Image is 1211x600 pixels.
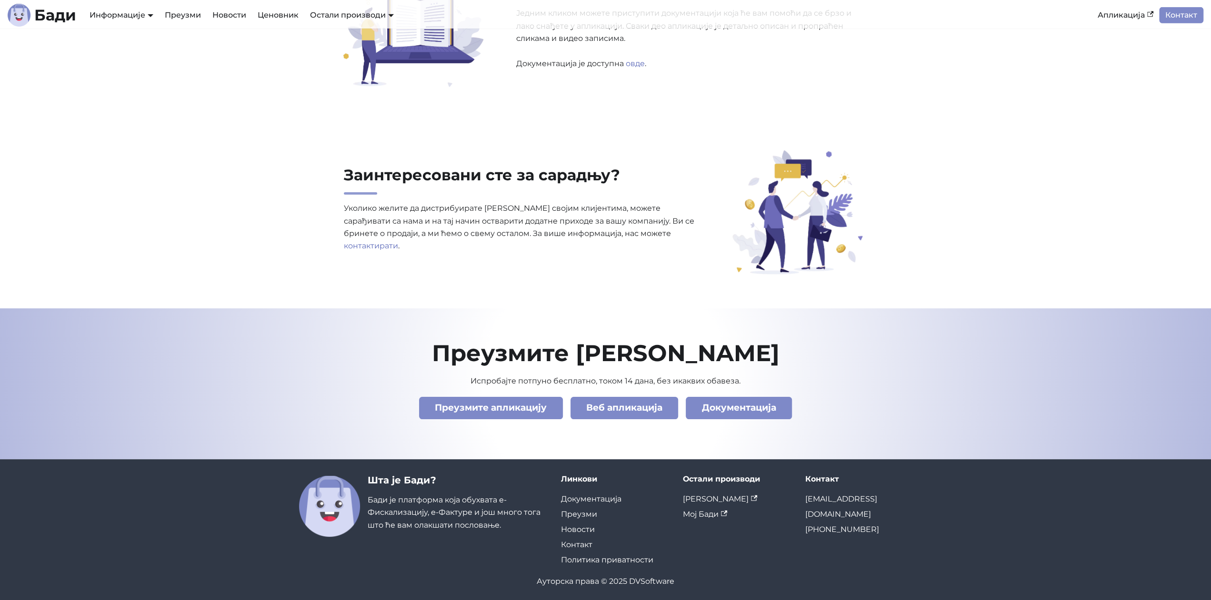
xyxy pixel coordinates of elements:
a: Политика приватности [561,555,653,564]
a: Преузми [561,510,597,519]
h2: Заинтересовани сте за сарадњу? [344,166,695,195]
div: Контакт [805,474,912,484]
a: ЛогоБади [8,4,76,27]
a: Остали производи [310,10,394,20]
a: Контакт [1159,7,1203,23]
a: Новости [207,7,252,23]
div: Остали производи [683,474,790,484]
a: Преузми [159,7,207,23]
a: Информације [90,10,153,20]
img: Бади [299,476,360,537]
img: Заинтересовани сте за сарадњу? [722,148,870,276]
a: Веб апликација [570,397,679,419]
a: контактирати [344,241,398,250]
a: [PERSON_NAME] [683,494,757,503]
p: Испробајте потпуно бесплатно, током 14 дана, без икаквих обавеза. [299,375,912,387]
a: овде [626,59,645,68]
a: Новости [561,525,595,534]
img: Лого [8,4,30,27]
div: Ауторска права © 2025 DVSoftware [299,575,912,588]
a: Апликација [1092,7,1159,23]
a: [EMAIL_ADDRESS][DOMAIN_NAME] [805,494,877,519]
a: [PHONE_NUMBER] [805,525,879,534]
a: Контакт [561,540,592,549]
a: Ценовник [252,7,304,23]
b: Бади [34,8,76,23]
div: Линкови [561,474,668,484]
h3: Шта је Бади? [368,474,546,486]
p: Једним кликом можете приступити документацији која ће вам помоћи да се брзо и лако снађете у апли... [516,7,868,70]
div: Бади је платформа која обухвата е-Фискализацију, е-Фактуре и још много тога што ће вам олакшати п... [368,474,546,537]
a: Мој Бади [683,510,727,519]
p: Уколико желите да дистрибуирате [PERSON_NAME] својим клијентима, можете сарађивати са нама и на т... [344,202,695,253]
a: Документација [686,397,792,419]
a: Документација [561,494,621,503]
a: Преузмите апликацију [419,397,563,419]
h2: Преузмите [PERSON_NAME] [299,339,912,367]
